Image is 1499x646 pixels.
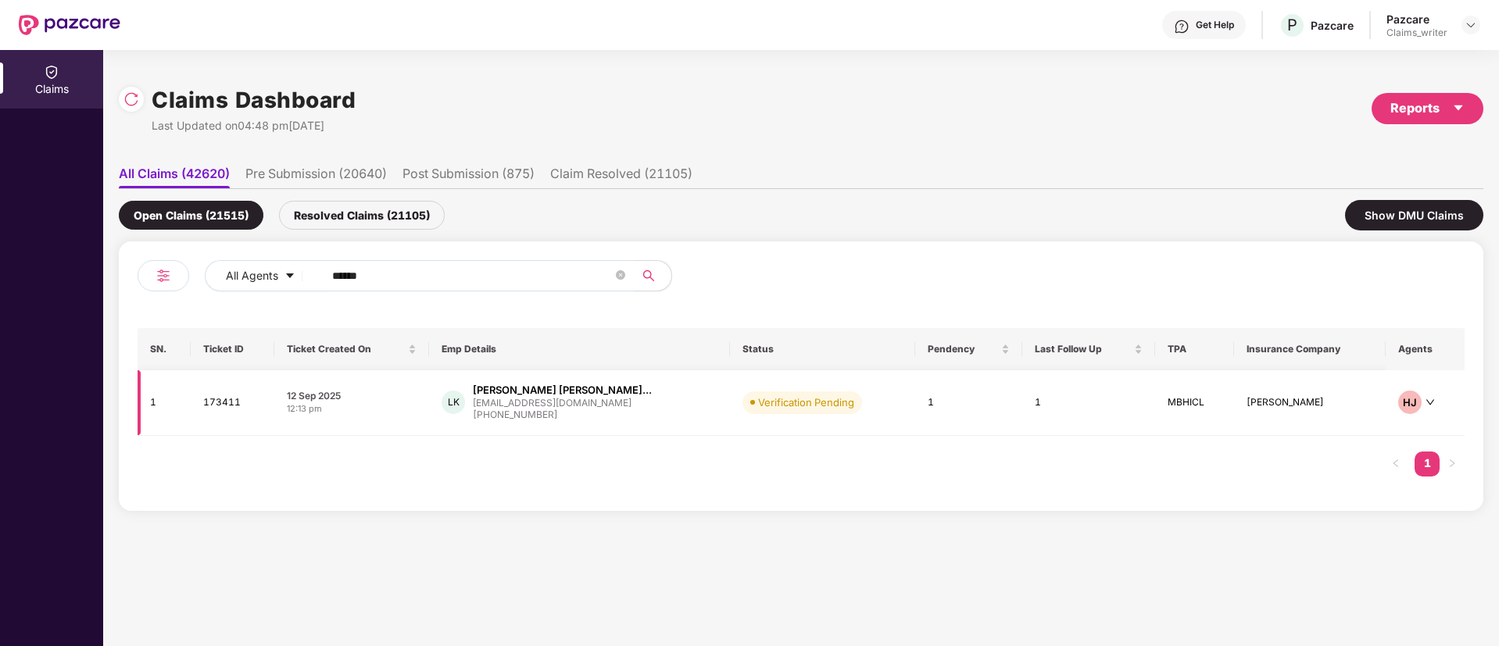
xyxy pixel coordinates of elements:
th: Status [730,328,915,370]
th: Ticket ID [191,328,274,370]
span: right [1447,459,1457,468]
div: HJ [1398,391,1422,414]
th: TPA [1155,328,1234,370]
div: [PERSON_NAME] [PERSON_NAME]... [473,383,652,398]
li: Claim Resolved (21105) [550,166,692,188]
div: Verification Pending [758,394,854,410]
div: LK [442,391,465,414]
a: 1 [1415,451,1440,475]
li: Post Submission (875) [402,166,535,188]
img: svg+xml;base64,PHN2ZyBpZD0iSGVscC0zMngzMiIgeG1sbnM9Imh0dHA6Ly93d3cudzMub3JnLzIwMDAvc3ZnIiB3aWR0aD... [1174,19,1190,34]
td: 1 [1022,370,1155,436]
button: left [1383,451,1408,476]
th: Agents [1386,328,1465,370]
span: Last Follow Up [1035,343,1131,355]
div: [PHONE_NUMBER] [473,408,652,423]
div: Open Claims (21515) [119,201,263,230]
span: left [1391,459,1401,468]
li: Previous Page [1383,451,1408,476]
td: 173411 [191,370,274,436]
button: right [1440,451,1465,476]
div: Show DMU Claims [1345,200,1483,230]
td: MBHICL [1155,370,1234,436]
div: 12:13 pm [287,402,417,416]
span: All Agents [226,267,278,284]
div: Pazcare [1311,18,1354,33]
span: down [1426,398,1435,407]
td: 1 [138,370,191,436]
span: P [1287,16,1297,34]
img: svg+xml;base64,PHN2ZyBpZD0iQ2xhaW0iIHhtbG5zPSJodHRwOi8vd3d3LnczLm9yZy8yMDAwL3N2ZyIgd2lkdGg9IjIwIi... [44,64,59,80]
div: [EMAIL_ADDRESS][DOMAIN_NAME] [473,398,652,408]
button: search [633,260,672,291]
li: 1 [1415,451,1440,476]
span: close-circle [616,270,625,280]
span: Pendency [928,343,998,355]
th: Insurance Company [1234,328,1386,370]
li: Next Page [1440,451,1465,476]
span: Ticket Created On [287,343,405,355]
span: close-circle [616,269,625,284]
div: Last Updated on 04:48 pm[DATE] [152,117,356,134]
img: New Pazcare Logo [19,15,120,35]
td: [PERSON_NAME] [1234,370,1386,436]
th: Pendency [915,328,1022,370]
img: svg+xml;base64,PHN2ZyB4bWxucz0iaHR0cDovL3d3dy53My5vcmcvMjAwMC9zdmciIHdpZHRoPSIyNCIgaGVpZ2h0PSIyNC... [154,266,173,285]
img: svg+xml;base64,PHN2ZyBpZD0iRHJvcGRvd24tMzJ4MzIiIHhtbG5zPSJodHRwOi8vd3d3LnczLm9yZy8yMDAwL3N2ZyIgd2... [1465,19,1477,31]
span: caret-down [1452,102,1465,114]
th: Last Follow Up [1022,328,1155,370]
th: Emp Details [429,328,730,370]
div: Get Help [1196,19,1234,31]
img: svg+xml;base64,PHN2ZyBpZD0iUmVsb2FkLTMyeDMyIiB4bWxucz0iaHR0cDovL3d3dy53My5vcmcvMjAwMC9zdmciIHdpZH... [123,91,139,107]
span: caret-down [284,270,295,283]
div: Claims_writer [1386,27,1447,39]
li: All Claims (42620) [119,166,230,188]
div: Reports [1390,98,1465,118]
th: Ticket Created On [274,328,429,370]
li: Pre Submission (20640) [245,166,387,188]
td: 1 [915,370,1022,436]
th: SN. [138,328,191,370]
button: All Agentscaret-down [205,260,329,291]
span: search [633,269,664,282]
div: Resolved Claims (21105) [279,201,445,230]
div: 12 Sep 2025 [287,389,417,402]
h1: Claims Dashboard [152,83,356,117]
div: Pazcare [1386,12,1447,27]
